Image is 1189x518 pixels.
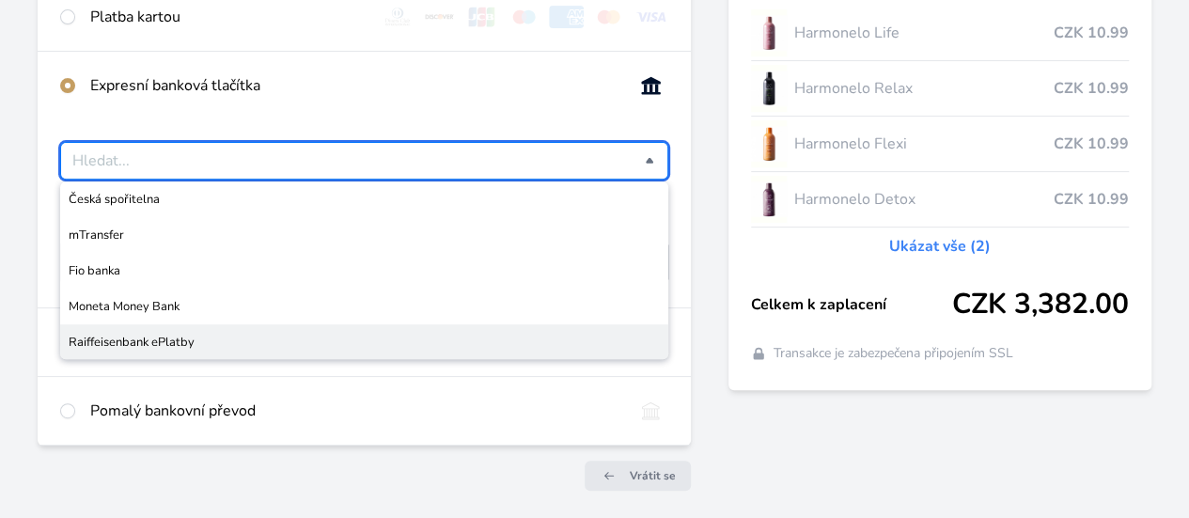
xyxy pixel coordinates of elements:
img: bankTransfer_IBAN.svg [634,400,668,422]
img: amex.svg [549,6,584,28]
span: Česká spořitelna [69,190,660,209]
span: Raiffeisenbank ePlatby [69,333,660,352]
img: CLEAN_FLEXI_se_stinem_x-hi_(1)-lo.jpg [751,120,787,167]
img: visa.svg [634,6,668,28]
img: diners.svg [381,6,415,28]
span: Vrátit se [630,468,676,483]
img: mc.svg [591,6,626,28]
img: maestro.svg [507,6,541,28]
div: Vyberte svou banku [60,142,668,180]
div: Pomalý bankovní převod [90,400,618,422]
a: Ukázat vše (2) [889,235,991,258]
div: Platba kartou [90,6,366,28]
img: CLEAN_LIFE_se_stinem_x-lo.jpg [751,9,787,56]
span: mTransfer [69,226,660,244]
img: discover.svg [422,6,457,28]
a: Vrátit se [585,461,691,491]
span: Harmonelo Detox [794,188,1054,211]
span: Harmonelo Flexi [794,133,1054,155]
span: CZK 10.99 [1054,77,1129,100]
span: Moneta Money Bank [69,297,660,316]
img: onlineBanking_CZ.svg [634,74,668,97]
span: CZK 3,382.00 [952,288,1129,322]
span: Harmonelo Relax [794,77,1054,100]
span: Transakce je zabezpečena připojením SSL [774,344,1013,363]
img: DETOX_se_stinem_x-lo.jpg [751,176,787,223]
span: Fio banka [69,261,660,280]
span: CZK 10.99 [1054,22,1129,44]
span: Celkem k zaplacení [751,293,952,316]
span: CZK 10.99 [1054,133,1129,155]
img: CLEAN_RELAX_se_stinem_x-lo.jpg [751,65,787,112]
span: Harmonelo Life [794,22,1054,44]
span: CZK 10.99 [1054,188,1129,211]
img: jcb.svg [464,6,499,28]
div: Expresní banková tlačítka [90,74,618,97]
input: Česká spořitelnamTransferFio bankaMoneta Money BankRaiffeisenbank ePlatby [72,149,645,172]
